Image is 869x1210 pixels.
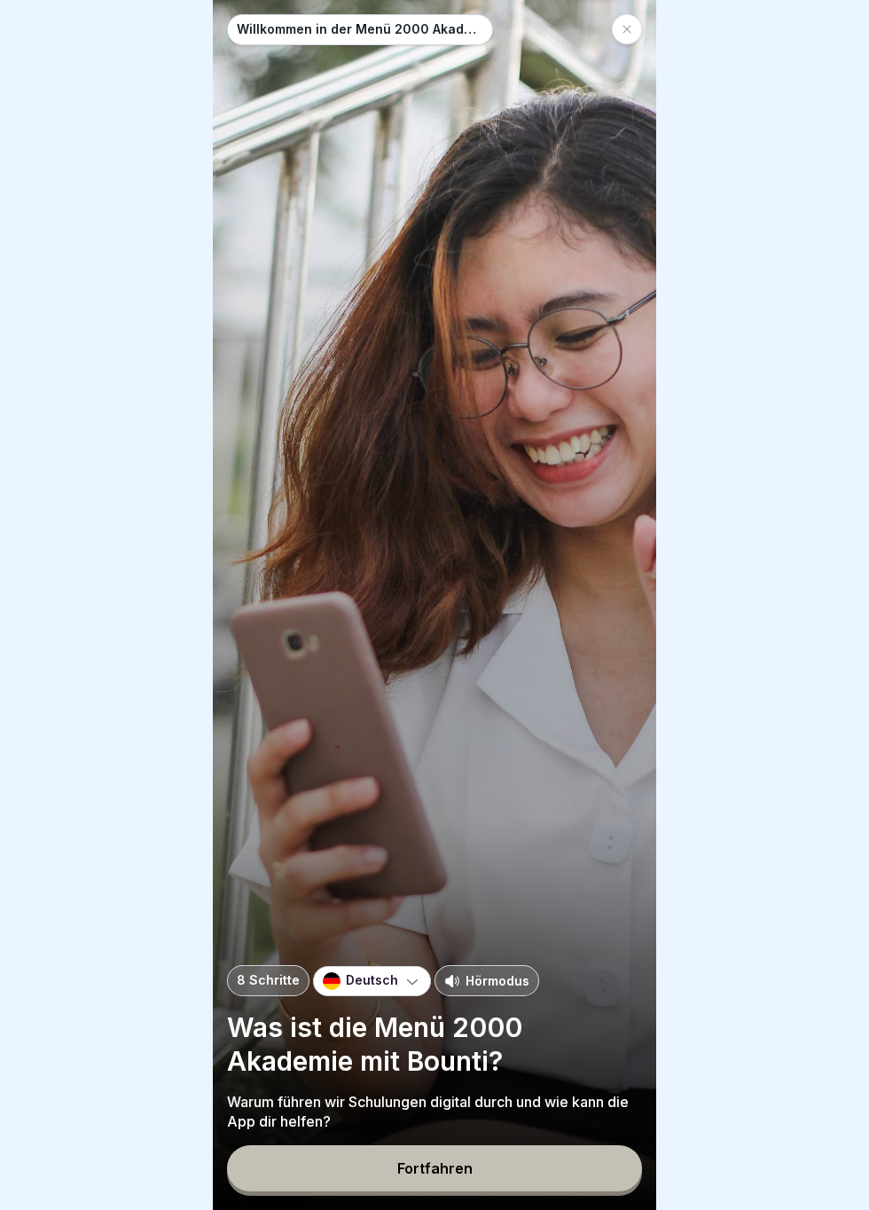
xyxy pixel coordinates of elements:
[346,973,398,988] p: Deutsch
[323,972,341,990] img: de.svg
[227,1010,642,1078] p: Was ist die Menü 2000 Akademie mit Bounti?
[227,1145,642,1191] button: Fortfahren
[227,1092,642,1131] p: Warum führen wir Schulungen digital durch und wie kann die App dir helfen?
[237,973,300,988] p: 8 Schritte
[397,1160,473,1176] div: Fortfahren
[466,971,529,990] p: Hörmodus
[237,22,483,37] p: Willkommen in der Menü 2000 Akademie mit Bounti!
